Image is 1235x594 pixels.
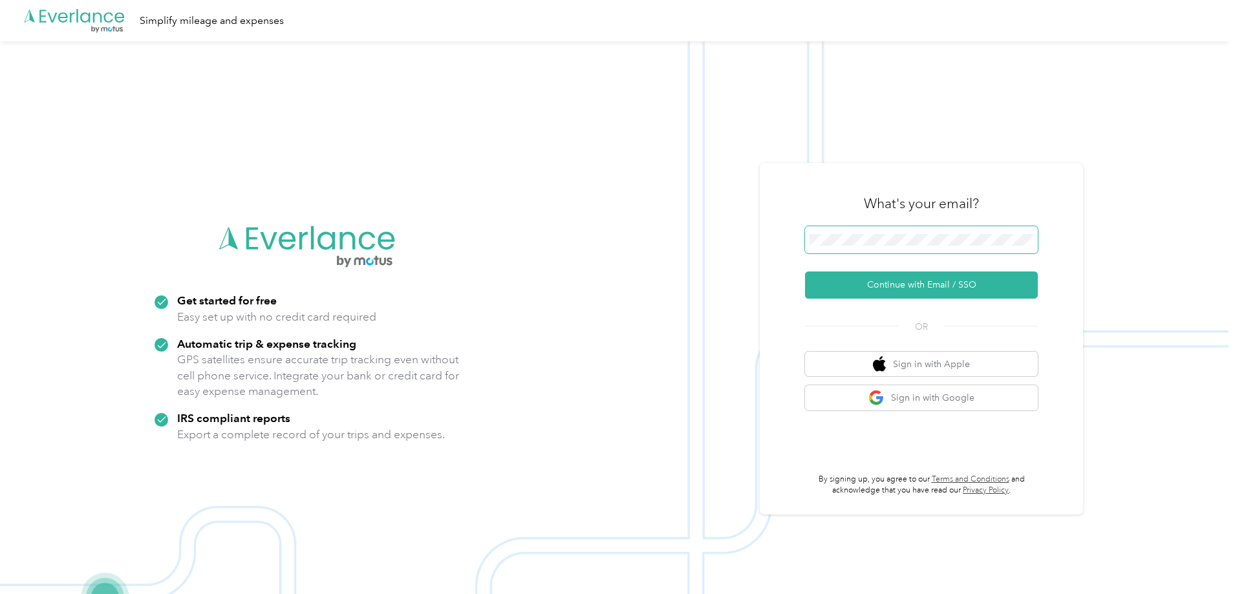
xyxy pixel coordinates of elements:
[873,356,886,372] img: apple logo
[177,427,445,443] p: Export a complete record of your trips and expenses.
[177,293,277,307] strong: Get started for free
[177,411,290,425] strong: IRS compliant reports
[864,195,979,213] h3: What's your email?
[805,474,1038,496] p: By signing up, you agree to our and acknowledge that you have read our .
[177,309,376,325] p: Easy set up with no credit card required
[805,385,1038,410] button: google logoSign in with Google
[868,390,885,406] img: google logo
[805,271,1038,299] button: Continue with Email / SSO
[963,485,1009,495] a: Privacy Policy
[899,320,944,334] span: OR
[805,352,1038,377] button: apple logoSign in with Apple
[177,352,460,399] p: GPS satellites ensure accurate trip tracking even without cell phone service. Integrate your bank...
[177,337,356,350] strong: Automatic trip & expense tracking
[932,474,1009,484] a: Terms and Conditions
[140,13,284,29] div: Simplify mileage and expenses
